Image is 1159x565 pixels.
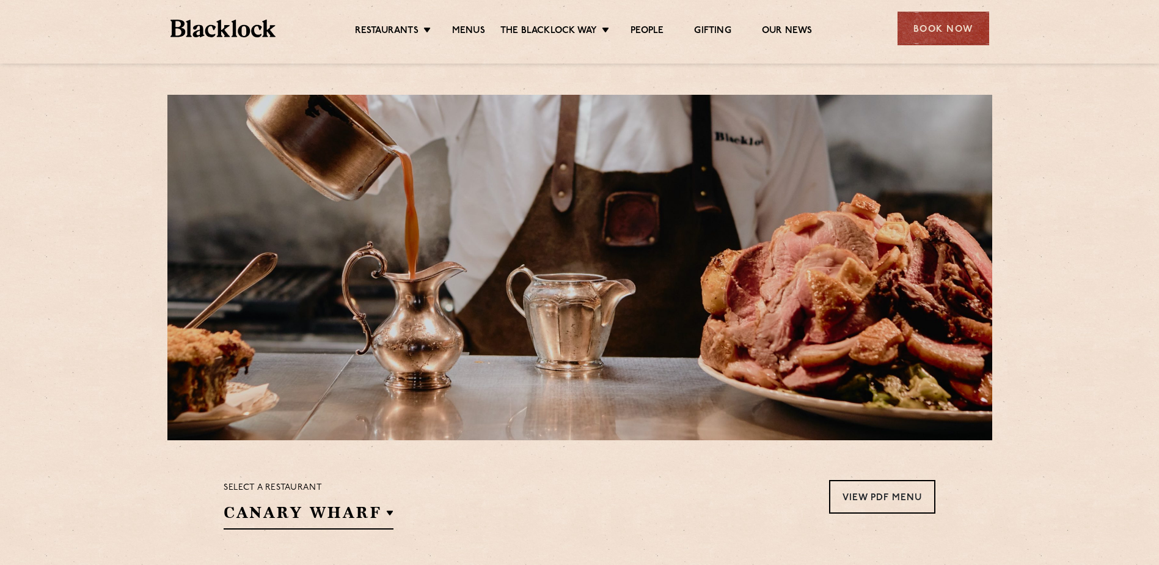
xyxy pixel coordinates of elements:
a: Restaurants [355,25,419,39]
img: BL_Textured_Logo-footer-cropped.svg [170,20,276,37]
a: Menus [452,25,485,39]
p: Select a restaurant [224,480,393,496]
div: Book Now [898,12,989,45]
a: Gifting [694,25,731,39]
a: The Blacklock Way [500,25,597,39]
a: Our News [762,25,813,39]
h2: Canary Wharf [224,502,393,530]
a: People [631,25,664,39]
a: View PDF Menu [829,480,935,514]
